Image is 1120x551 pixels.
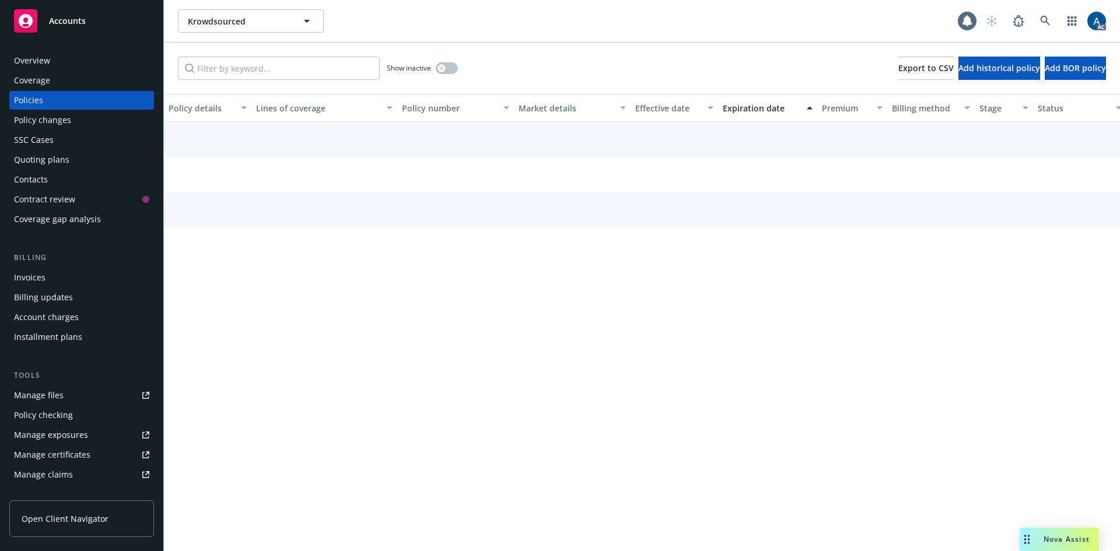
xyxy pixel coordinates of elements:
div: Contract review [14,190,75,209]
div: Tools [9,370,154,381]
button: Stage [975,94,1033,122]
div: Manage claims [14,465,73,484]
a: Contacts [9,170,154,189]
a: Policy changes [9,111,154,129]
div: Quoting plans [14,150,69,169]
div: Manage exposures [14,426,88,444]
button: Premium [817,94,887,122]
a: Installment plans [9,328,154,346]
div: Policy checking [14,406,73,424]
div: Billing updates [14,288,73,307]
div: Installment plans [14,328,82,346]
div: Billing method [892,102,957,114]
div: Effective date [635,102,701,114]
a: Overview [9,51,154,70]
div: Policies [14,91,43,110]
a: Contract review [9,190,154,209]
div: Expiration date [723,102,800,114]
div: Lines of coverage [256,102,380,114]
span: Krowdsourced [188,15,289,27]
button: Market details [514,94,631,122]
input: Filter by keyword... [178,57,380,80]
button: Nova Assist [1020,528,1099,551]
span: Open Client Navigator [22,513,108,525]
div: SSC Cases [14,131,54,149]
button: Add BOR policy [1045,57,1106,80]
div: Stage [979,102,1016,114]
div: Manage BORs [14,485,69,504]
div: Policy changes [14,111,71,129]
button: Effective date [631,94,718,122]
div: Drag to move [1020,528,1034,551]
span: Export to CSV [898,62,954,73]
div: Manage certificates [14,445,90,464]
button: Krowdsourced [178,9,324,33]
div: Coverage [14,71,50,90]
div: Invoices [14,268,45,287]
a: Accounts [9,5,154,37]
span: Add BOR policy [1045,62,1106,73]
div: Manage files [14,386,64,405]
div: Market details [519,102,613,114]
div: Contacts [14,170,48,189]
button: Add historical policy [958,57,1040,80]
a: Policy checking [9,406,154,424]
div: Billing [9,252,154,264]
a: Report a Bug [1007,9,1030,33]
button: Policy number [397,94,514,122]
a: Account charges [9,308,154,327]
div: Policy number [402,102,496,114]
button: Policy details [164,94,251,122]
img: photo [1087,12,1106,30]
a: Coverage [9,71,154,90]
a: Search [1034,9,1057,33]
a: Switch app [1060,9,1084,33]
div: Account charges [14,308,79,327]
button: Expiration date [718,94,817,122]
a: Quoting plans [9,150,154,169]
a: Manage exposures [9,426,154,444]
a: Manage BORs [9,485,154,504]
a: Manage files [9,386,154,405]
div: Status [1038,102,1109,114]
a: Policies [9,91,154,110]
a: SSC Cases [9,131,154,149]
span: Nova Assist [1044,534,1090,544]
a: Billing updates [9,288,154,307]
div: Coverage gap analysis [14,210,101,229]
div: Premium [822,102,870,114]
a: Start snowing [980,9,1003,33]
div: Policy details [169,102,234,114]
span: Add historical policy [958,62,1040,73]
div: Overview [14,51,50,70]
a: Manage claims [9,465,154,484]
button: Lines of coverage [251,94,397,122]
span: Show inactive [387,63,431,73]
a: Coverage gap analysis [9,210,154,229]
button: Export to CSV [898,57,954,80]
a: Manage certificates [9,445,154,464]
button: Billing method [887,94,975,122]
a: Invoices [9,268,154,287]
span: Accounts [49,16,86,26]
